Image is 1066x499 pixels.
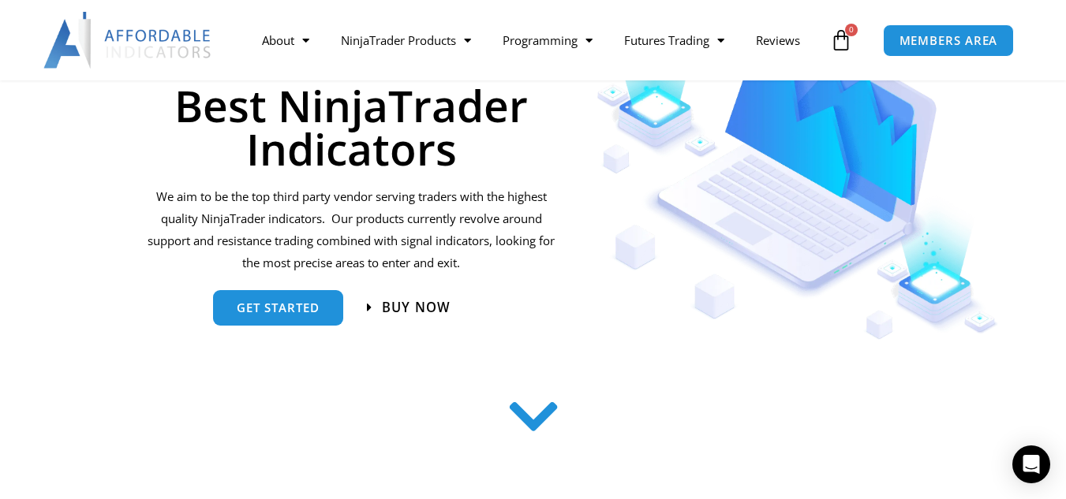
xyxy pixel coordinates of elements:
[740,22,816,58] a: Reviews
[146,84,557,170] h1: Best NinjaTrader Indicators
[368,301,451,315] a: Buy now
[806,17,876,63] a: 0
[237,302,320,314] span: get started
[43,12,213,69] img: LogoAI | Affordable Indicators – NinjaTrader
[213,290,343,326] a: get started
[597,17,999,340] img: Indicators 1 | Affordable Indicators – NinjaTrader
[487,22,608,58] a: Programming
[845,24,858,36] span: 0
[1012,445,1050,483] div: Open Intercom Messenger
[900,35,998,47] span: MEMBERS AREA
[246,22,325,58] a: About
[146,186,557,274] p: We aim to be the top third party vendor serving traders with the highest quality NinjaTrader indi...
[883,24,1015,57] a: MEMBERS AREA
[608,22,740,58] a: Futures Trading
[246,22,826,58] nav: Menu
[382,301,451,315] span: Buy now
[325,22,487,58] a: NinjaTrader Products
